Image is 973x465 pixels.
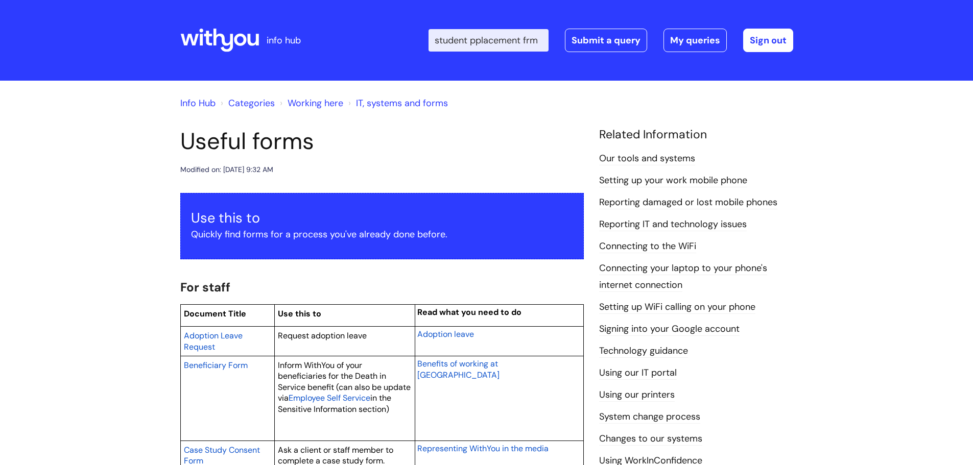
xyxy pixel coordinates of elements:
a: Adoption leave [417,328,474,340]
span: Employee Self Service [289,393,370,403]
span: Use this to [278,308,321,319]
div: Modified on: [DATE] 9:32 AM [180,163,273,176]
span: Request adoption leave [278,330,367,341]
a: System change process [599,410,700,424]
span: Read what you need to do [417,307,521,317]
a: Representing WithYou in the media [417,442,549,454]
span: Inform WithYou of your beneficiaries for the Death in Service benefit (can also be update via [278,360,411,404]
span: Adoption Leave Request [184,330,243,352]
span: Adoption leave [417,329,474,339]
a: IT, systems and forms [356,97,448,109]
h1: Useful forms [180,128,584,155]
a: Reporting damaged or lost mobile phones [599,196,777,209]
a: Our tools and systems [599,152,695,165]
a: Submit a query [565,29,647,52]
a: Benefits of working at [GEOGRAPHIC_DATA] [417,357,500,381]
a: Adoption Leave Request [184,329,243,353]
span: in the Sensitive Information section) [278,393,391,414]
a: Employee Self Service [289,391,370,404]
a: Technology guidance [599,345,688,358]
div: | - [429,29,793,52]
p: info hub [267,32,301,48]
h3: Use this to [191,210,573,226]
a: My queries [663,29,727,52]
a: Setting up your work mobile phone [599,174,747,187]
h4: Related Information [599,128,793,142]
li: Solution home [218,95,275,111]
input: Search [429,29,549,52]
a: Setting up WiFi calling on your phone [599,301,755,314]
a: Categories [228,97,275,109]
span: Document Title [184,308,246,319]
li: IT, systems and forms [346,95,448,111]
a: Using our printers [599,388,675,402]
a: Info Hub [180,97,216,109]
a: Changes to our systems [599,432,702,446]
a: Connecting your laptop to your phone's internet connection [599,262,767,291]
span: For staff [180,279,230,295]
a: Signing into your Google account [599,323,740,336]
a: Using our IT portal [599,366,677,380]
a: Working here [288,97,343,109]
a: Sign out [743,29,793,52]
a: Connecting to the WiFi [599,240,696,253]
a: Beneficiary Form [184,359,248,371]
p: Quickly find forms for a process you've already done before. [191,226,573,242]
span: Representing WithYou in the media [417,443,549,454]
span: Beneficiary Form [184,360,248,371]
li: Working here [277,95,343,111]
span: Benefits of working at [GEOGRAPHIC_DATA] [417,358,500,380]
a: Reporting IT and technology issues [599,218,747,231]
